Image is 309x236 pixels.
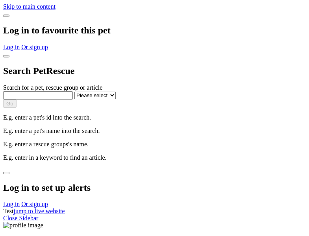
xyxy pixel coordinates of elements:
a: jump to live website [13,208,65,214]
p: E.g. enter a pet's id into the search. [3,114,306,121]
a: Or sign up [21,201,48,207]
p: E.g. enter in a keyword to find an article. [3,154,306,161]
a: Log in [3,201,20,207]
div: Dialog Window - Close (Press escape to close) [3,168,306,208]
button: Go [3,100,17,108]
a: Log in [3,44,20,50]
label: Search for a pet, rescue group or article [3,84,102,91]
div: Dialog Window - Close (Press escape to close) [3,51,306,161]
h2: Log in to set up alerts [3,183,306,193]
h2: Log in to favourite this pet [3,25,306,36]
h2: Search PetRescue [3,66,306,76]
a: Skip to main content [3,3,56,10]
p: E.g. enter a rescue groups's name. [3,141,306,148]
button: close [3,55,9,57]
a: Close Sidebar [3,215,38,221]
div: Test [3,208,306,215]
img: profile image [3,222,43,229]
p: E.g. enter a pet's name into the search. [3,127,306,135]
a: Or sign up [21,44,48,50]
button: close [3,15,9,17]
button: close [3,172,9,174]
div: Dialog Window - Close (Press escape to close) [3,10,306,51]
